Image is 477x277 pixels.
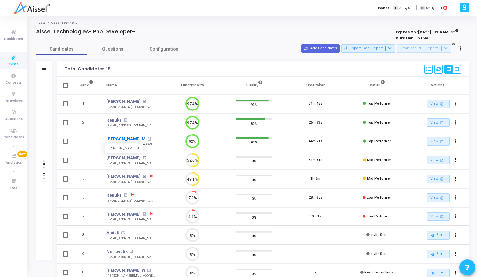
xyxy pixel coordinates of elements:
div: 31m 48s [309,101,322,107]
a: View [427,212,450,221]
div: 31m 31s [309,158,322,163]
mat-icon: open_in_new [143,212,146,216]
span: 385/431 [399,5,413,11]
mat-icon: open_in_new [147,137,151,141]
a: Renuka [106,192,122,199]
button: Actions [451,193,460,202]
span: New [17,151,27,157]
button: Actions [451,249,460,258]
td: 8 [73,226,100,245]
button: Actions [451,231,460,240]
span: 0% [252,270,256,277]
a: [PERSON_NAME] M [106,136,145,142]
div: [EMAIL_ADDRESS][DOMAIN_NAME] [106,255,155,260]
mat-icon: open_in_new [439,158,445,163]
td: 9 [73,245,100,264]
a: [PERSON_NAME] [106,98,141,105]
button: Export Excel Report [341,44,395,53]
div: - [315,270,316,275]
th: Status [346,77,408,94]
div: [EMAIL_ADDRESS][DOMAIN_NAME] [106,199,155,203]
div: Time taken [306,82,325,89]
td: 6 [73,188,100,207]
th: Actions [408,77,469,94]
span: 0% [252,158,256,164]
div: [EMAIL_ADDRESS][DOMAIN_NAME] [106,217,155,222]
span: Mid Performer [367,158,391,162]
mat-icon: open_in_new [121,231,125,235]
a: [PERSON_NAME] [106,173,141,180]
span: Invite Sent [371,233,387,237]
span: Invite Sent [371,252,387,256]
a: Netravatik [106,248,128,255]
div: 1h 5m [310,176,320,182]
mat-icon: save_alt [344,46,348,51]
span: Contests [5,80,22,86]
div: 30m 1s [310,214,321,219]
td: 5 [73,169,100,188]
a: [PERSON_NAME] W [106,267,145,273]
a: View [427,156,450,165]
span: Top Performer [367,120,391,125]
span: 0% [252,233,256,239]
button: Actions [451,212,460,221]
div: - [315,251,316,257]
mat-icon: person_add_alt [304,46,309,51]
a: Tests [36,21,46,25]
button: Actions [451,156,460,165]
span: Top Performer [367,102,391,106]
th: Rank [73,77,100,94]
button: Actions [451,137,460,146]
div: Filters [41,133,47,204]
mat-icon: open_in_new [439,176,445,182]
span: 0% [252,195,256,202]
a: View [427,175,450,183]
button: Actions [451,118,460,127]
td: 7 [73,207,100,226]
span: 480/500 [426,5,442,11]
a: Renuka [106,117,122,124]
mat-icon: open_in_new [439,101,445,107]
td: 4 [73,151,100,170]
div: [EMAIL_ADDRESS][DOMAIN_NAME] [106,105,155,110]
a: View [427,193,450,202]
button: Email [427,250,450,258]
td: 3 [73,132,100,151]
div: [EMAIL_ADDRESS][DOMAIN_NAME] [106,180,155,184]
span: Mid Performer [367,176,391,181]
div: Name [106,82,117,89]
span: 0% [252,214,256,220]
mat-icon: open_in_new [124,193,127,197]
div: 44m 21s [309,139,322,144]
img: logo [14,2,50,14]
td: 1 [73,94,100,113]
h4: Aissel Technologies- Php Developer- [36,29,135,35]
div: [PERSON_NAME][EMAIL_ADDRESS][DOMAIN_NAME] [106,142,155,147]
span: 90% [251,139,257,145]
span: Aissel Technologies- Php Developer- [51,21,113,25]
button: Actions [451,175,460,183]
span: T [393,6,397,11]
div: 26m 33s [309,120,322,126]
button: Email [427,269,450,277]
div: 28m 35s [309,195,322,200]
label: Invites: [378,5,391,11]
div: [EMAIL_ADDRESS][DOMAIN_NAME] [106,236,155,241]
button: Download PDF Reports [397,44,451,53]
span: Interviews [5,98,23,104]
mat-icon: open_in_new [439,195,445,200]
mat-icon: open_in_new [439,214,445,219]
span: Configuration [150,46,178,53]
mat-icon: open_in_new [129,250,133,253]
div: [EMAIL_ADDRESS][DOMAIN_NAME] [106,123,155,128]
mat-icon: open_in_new [124,118,127,122]
span: Dashboard [4,37,23,42]
a: View [427,100,450,108]
a: View [427,137,450,146]
th: Quality [223,77,285,94]
div: [PERSON_NAME] M [105,143,143,153]
div: Total Candidates: 18 [65,67,110,72]
span: 90% [251,102,257,108]
span: Candidates [36,46,87,53]
span: Questions [4,117,23,122]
